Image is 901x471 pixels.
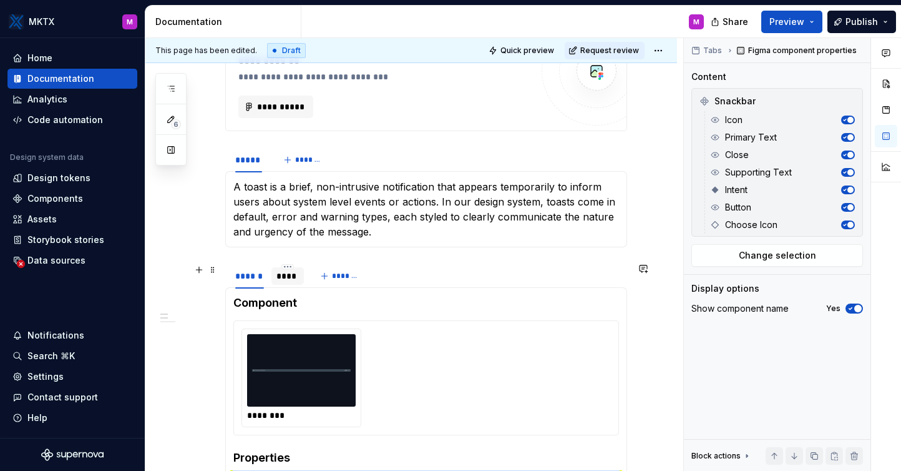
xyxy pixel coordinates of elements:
div: M [127,17,133,27]
span: Change selection [739,249,816,262]
a: Design tokens [7,168,137,188]
span: 6 [171,119,181,129]
div: Show component name [691,302,789,315]
button: Contact support [7,387,137,407]
button: Preview [761,11,822,33]
button: Change selection [691,244,863,267]
button: Request review [565,42,645,59]
div: Snackbar [694,91,860,111]
a: Documentation [7,69,137,89]
svg: Supernova Logo [41,449,104,461]
span: Preview [769,16,804,28]
button: Quick preview [485,42,560,59]
button: MKTXM [2,8,142,35]
div: Design tokens [27,172,90,184]
img: 6599c211-2218-4379-aa47-474b768e6477.png [9,14,24,29]
span: Primary Text [725,131,777,144]
div: MKTX [29,16,54,28]
div: Design system data [10,152,84,162]
span: Tabs [703,46,722,56]
a: Analytics [7,89,137,109]
div: Code automation [27,114,103,126]
p: A toast is a brief, non-intrusive notification that appears temporarily to inform users about sys... [233,179,619,239]
span: Close [725,149,749,161]
div: Home [27,52,52,64]
a: Home [7,48,137,68]
button: Tabs [688,42,728,59]
div: Components [27,192,83,205]
span: Request review [580,46,639,56]
label: Yes [826,304,840,314]
button: Search ⌘K [7,346,137,366]
a: Components [7,189,137,209]
div: Analytics [27,93,67,106]
a: Storybook stories [7,230,137,250]
div: Display options [691,282,759,295]
h4: Component [233,295,619,310]
div: Content [691,71,726,83]
div: Help [27,412,47,424]
span: Supporting Text [725,166,792,179]
div: Data sources [27,254,85,267]
a: Data sources [7,250,137,270]
div: Documentation [27,72,94,85]
section-item: Usage [233,179,619,239]
h4: Properties [233,450,619,465]
span: This page has been edited. [155,46,257,56]
span: Intent [725,184,748,196]
div: Assets [27,213,57,226]
div: Draft [267,43,306,58]
span: Button [725,201,751,214]
a: Settings [7,367,137,387]
div: Storybook stories [27,234,104,246]
div: Block actions [691,451,741,461]
span: Publish [845,16,878,28]
div: Contact support [27,391,98,404]
a: Code automation [7,110,137,130]
div: Settings [27,370,64,383]
span: Icon [725,114,743,126]
button: Publish [827,11,896,33]
button: Share [704,11,756,33]
button: Notifications [7,325,137,345]
div: Block actions [691,447,752,465]
button: Help [7,408,137,428]
a: Assets [7,209,137,229]
div: Documentation [155,16,296,28]
span: Choose Icon [725,219,777,231]
div: Search ⌘K [27,350,75,362]
div: Notifications [27,329,84,342]
span: Snackbar [714,95,756,107]
span: Quick preview [500,46,554,56]
div: M [693,17,699,27]
span: Share [723,16,748,28]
